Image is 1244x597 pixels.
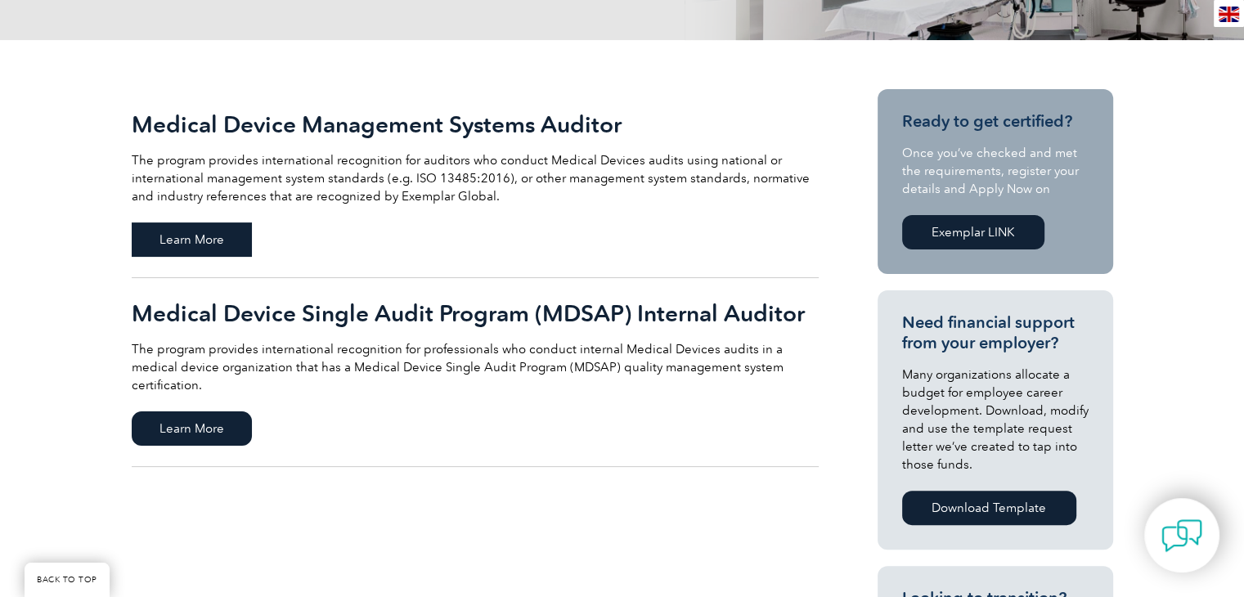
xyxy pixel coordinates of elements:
span: Learn More [132,222,252,257]
p: Once you’ve checked and met the requirements, register your details and Apply Now on [902,144,1089,198]
a: Medical Device Single Audit Program (MDSAP) Internal Auditor The program provides international r... [132,278,819,467]
h3: Ready to get certified? [902,111,1089,132]
p: Many organizations allocate a budget for employee career development. Download, modify and use th... [902,366,1089,474]
img: contact-chat.png [1161,515,1202,556]
h2: Medical Device Single Audit Program (MDSAP) Internal Auditor [132,300,819,326]
span: Learn More [132,411,252,446]
a: Medical Device Management Systems Auditor The program provides international recognition for audi... [132,89,819,278]
a: BACK TO TOP [25,563,110,597]
a: Exemplar LINK [902,215,1044,249]
h2: Medical Device Management Systems Auditor [132,111,819,137]
p: The program provides international recognition for professionals who conduct internal Medical Dev... [132,340,819,394]
p: The program provides international recognition for auditors who conduct Medical Devices audits us... [132,151,819,205]
a: Download Template [902,491,1076,525]
img: en [1219,7,1239,22]
h3: Need financial support from your employer? [902,312,1089,353]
